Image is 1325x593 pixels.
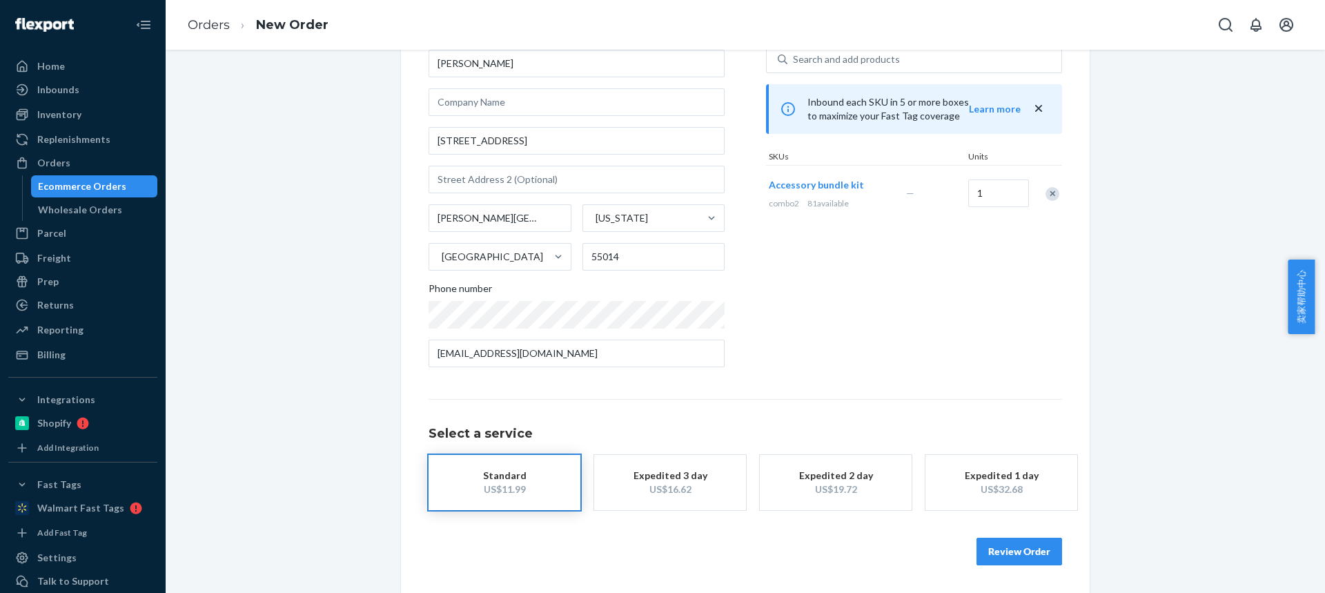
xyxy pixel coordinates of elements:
div: SKUs [766,150,965,165]
button: Expedited 2 dayUS$19.72 [760,455,912,510]
input: First & Last Name [429,50,725,77]
button: Expedited 3 dayUS$16.62 [594,455,746,510]
a: New Order [256,17,328,32]
span: combo2 [769,198,799,208]
button: Close Navigation [130,11,157,39]
button: Integrations [8,389,157,411]
a: Ecommerce Orders [31,175,158,197]
input: Company Name [429,88,725,116]
div: US$19.72 [781,483,891,496]
div: Remove Item [1046,187,1059,201]
div: Units [965,150,1028,165]
a: Home [8,55,157,77]
div: Reporting [37,323,84,337]
div: Freight [37,251,71,265]
a: Add Integration [8,440,157,456]
div: [GEOGRAPHIC_DATA] [442,250,543,264]
a: Inbounds [8,79,157,101]
div: US$32.68 [946,483,1057,496]
button: Open Search Box [1212,11,1239,39]
button: Expedited 1 dayUS$32.68 [925,455,1077,510]
input: ZIP Code [582,243,725,271]
div: Expedited 3 day [615,469,725,483]
span: — [906,187,914,199]
div: Billing [37,348,66,362]
input: Quantity [968,179,1029,207]
div: Orders [37,156,70,170]
button: StandardUS$11.99 [429,455,580,510]
a: Talk to Support [8,570,157,592]
button: Accessory bundle kit [769,178,864,192]
input: City [429,204,571,232]
div: US$11.99 [449,483,560,496]
button: 卖家帮助中心 [1288,260,1315,334]
div: Parcel [37,226,66,240]
div: Prep [37,275,59,289]
button: Learn more [969,102,1021,116]
div: Talk to Support [37,574,109,588]
div: Returns [37,298,74,312]
a: Reporting [8,319,157,341]
div: Inventory [37,108,81,121]
img: Flexport logo [15,18,74,32]
a: Returns [8,294,157,316]
div: Settings [37,551,77,565]
button: Open notifications [1242,11,1270,39]
button: Open account menu [1273,11,1300,39]
a: Wholesale Orders [31,199,158,221]
input: Street Address 2 (Optional) [429,166,725,193]
ol: breadcrumbs [177,5,340,46]
span: 81 available [807,198,849,208]
input: Street Address [429,127,725,155]
span: Phone number [429,282,492,301]
div: Wholesale Orders [38,203,122,217]
a: Inventory [8,104,157,126]
a: Walmart Fast Tags [8,497,157,519]
div: Expedited 2 day [781,469,891,483]
button: Review Order [976,538,1062,565]
div: Shopify [37,416,71,430]
div: Replenishments [37,133,110,146]
div: [US_STATE] [596,211,648,225]
div: Home [37,59,65,73]
a: Add Fast Tag [8,525,157,541]
div: Add Fast Tag [37,527,87,538]
button: Fast Tags [8,474,157,496]
div: Add Integration [37,442,99,454]
div: US$16.62 [615,483,725,496]
span: Accessory bundle kit [769,179,864,191]
a: Billing [8,344,157,366]
a: Prep [8,271,157,293]
a: Shopify [8,412,157,434]
div: Expedited 1 day [946,469,1057,483]
input: Email (Only Required for International) [429,340,725,367]
div: Search and add products [793,52,900,66]
a: Replenishments [8,128,157,150]
div: Inbounds [37,83,79,97]
a: Orders [188,17,230,32]
h1: Select a service [429,427,1062,441]
button: close [1032,101,1046,116]
div: Integrations [37,393,95,407]
a: Orders [8,152,157,174]
a: Parcel [8,222,157,244]
div: Fast Tags [37,478,81,492]
a: Freight [8,247,157,269]
input: [GEOGRAPHIC_DATA] [440,250,442,264]
div: Ecommerce Orders [38,179,126,193]
input: [US_STATE] [594,211,596,225]
div: Inbound each SKU in 5 or more boxes to maximize your Fast Tag coverage [766,84,1062,134]
div: Standard [449,469,560,483]
div: Walmart Fast Tags [37,501,124,515]
a: Settings [8,547,157,569]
